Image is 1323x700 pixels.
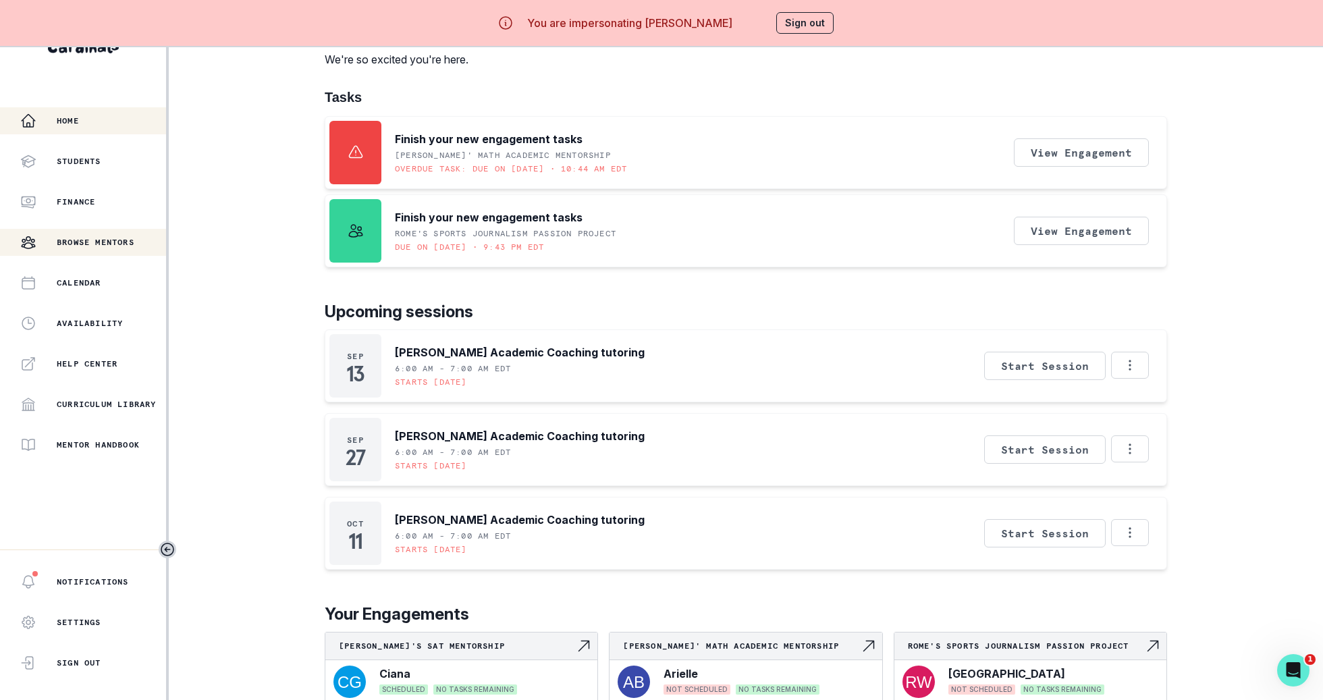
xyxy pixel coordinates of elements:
[57,657,101,668] p: Sign Out
[395,447,511,458] p: 6:00 AM - 7:00 AM EDT
[379,684,428,695] span: SCHEDULED
[57,576,129,587] p: Notifications
[984,519,1106,547] button: Start Session
[1277,654,1309,686] iframe: Intercom live chat
[347,351,364,362] p: Sep
[57,156,101,167] p: Students
[395,460,467,471] p: Starts [DATE]
[1021,684,1104,695] span: NO TASKS REMAINING
[346,367,364,381] p: 13
[348,535,362,548] p: 11
[159,541,176,558] button: Toggle sidebar
[861,638,877,654] svg: Navigate to engagement page
[57,439,140,450] p: Mentor Handbook
[1014,217,1149,245] button: View Engagement
[339,641,576,651] p: [PERSON_NAME]'s SAT Mentorship
[948,684,1015,695] span: NOT SCHEDULED
[984,352,1106,380] button: Start Session
[57,277,101,288] p: Calendar
[57,617,101,628] p: Settings
[984,435,1106,464] button: Start Session
[395,544,467,555] p: Starts [DATE]
[776,12,834,34] button: Sign out
[902,666,935,698] img: svg
[346,451,364,464] p: 27
[379,666,410,682] p: Ciana
[395,363,511,374] p: 6:00 AM - 7:00 AM EDT
[395,131,583,147] p: Finish your new engagement tasks
[325,51,590,68] p: We're so excited you're here.
[325,602,1167,626] p: Your Engagements
[325,300,1167,324] p: Upcoming sessions
[395,377,467,387] p: Starts [DATE]
[57,237,134,248] p: Browse Mentors
[664,666,698,682] p: Arielle
[57,358,117,369] p: Help Center
[57,115,79,126] p: Home
[347,518,364,529] p: Oct
[347,435,364,446] p: Sep
[1111,519,1149,546] button: Options
[325,89,1167,105] h1: Tasks
[57,318,123,329] p: Availability
[736,684,819,695] span: NO TASKS REMAINING
[57,399,157,410] p: Curriculum Library
[1014,138,1149,167] button: View Engagement
[1111,352,1149,379] button: Options
[1145,638,1161,654] svg: Navigate to engagement page
[395,228,616,239] p: Rome's Sports Journalism Passion Project
[395,242,544,252] p: Due on [DATE] • 9:43 PM EDT
[623,641,860,651] p: [PERSON_NAME]' Math Academic Mentorship
[395,531,511,541] p: 6:00 AM - 7:00 AM EDT
[395,512,645,528] p: [PERSON_NAME] Academic Coaching tutoring
[433,684,517,695] span: NO TASKS REMAINING
[333,666,366,698] img: svg
[1111,435,1149,462] button: Options
[948,666,1065,682] p: [GEOGRAPHIC_DATA]
[395,163,627,174] p: Overdue task: Due on [DATE] • 10:44 AM EDT
[527,15,732,31] p: You are impersonating [PERSON_NAME]
[908,641,1145,651] p: Rome's Sports Journalism Passion Project
[1305,654,1316,665] span: 1
[395,344,645,360] p: [PERSON_NAME] Academic Coaching tutoring
[664,684,730,695] span: NOT SCHEDULED
[395,209,583,225] p: Finish your new engagement tasks
[618,666,650,698] img: svg
[57,196,95,207] p: Finance
[395,428,645,444] p: [PERSON_NAME] Academic Coaching tutoring
[395,150,611,161] p: [PERSON_NAME]' Math Academic Mentorship
[576,638,592,654] svg: Navigate to engagement page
